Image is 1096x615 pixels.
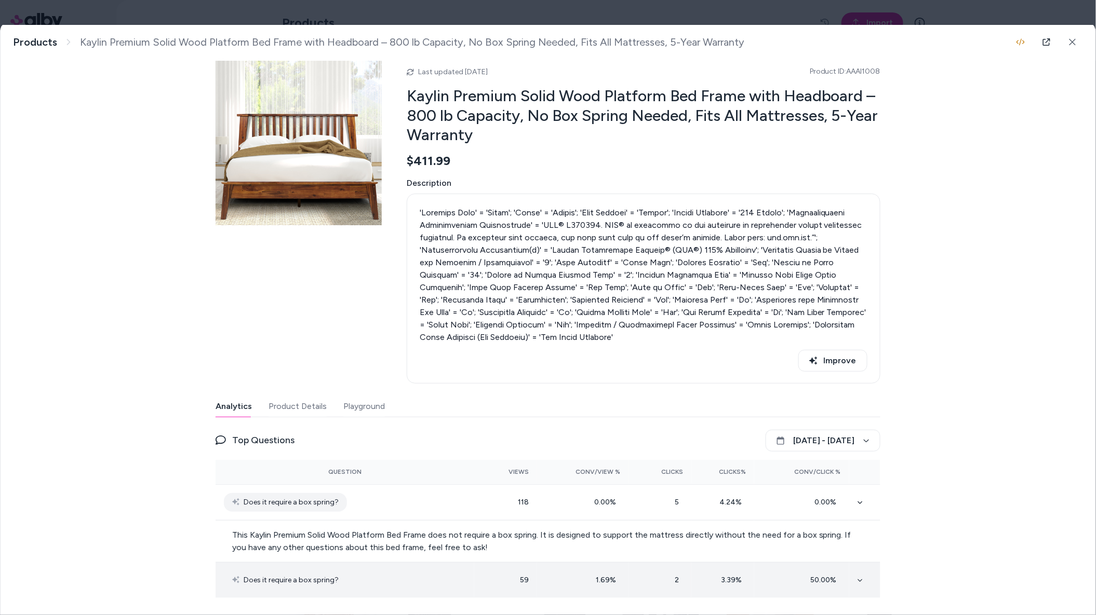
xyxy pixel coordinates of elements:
span: Clicks [661,468,683,476]
span: Conv/View % [576,468,620,476]
span: Kaylin Premium Solid Wood Platform Bed Frame with Headboard – 800 lb Capacity, No Box Spring Need... [80,36,744,49]
span: Description [407,177,880,189]
span: 1.69 % [596,576,620,584]
button: Clicks [637,463,683,480]
span: 0.00 % [815,498,841,507]
span: Question [328,468,362,476]
button: Playground [343,396,385,417]
span: Product ID: AAAI1008 [810,66,880,77]
span: $411.99 [407,153,450,169]
span: Conv/Click % [795,468,841,476]
span: Last updated [DATE] [418,67,488,76]
p: 'Loremips Dolo' = 'Sitam'; 'Conse' = 'Adipis'; 'Elit Seddoei' = 'Tempor'; 'Incidi Utlabore' = '21... [420,207,867,344]
button: Clicks% [700,463,746,480]
button: Conv/Click % [763,463,841,480]
p: This Kaylin Premium Solid Wood Platform Bed Frame does not require a box spring. It is designed t... [232,529,864,554]
span: Top Questions [232,433,295,447]
span: 59 [520,576,529,584]
nav: breadcrumb [13,36,744,49]
span: 118 [518,498,529,507]
button: Product Details [269,396,327,417]
span: 0.00 % [594,498,620,507]
span: Views [509,468,529,476]
span: 2 [675,576,683,584]
span: Clicks% [719,468,746,476]
a: Products [13,36,57,49]
img: .jpg [216,59,382,225]
span: 4.24 % [719,498,746,507]
span: Does it require a box spring? [244,574,339,586]
button: Analytics [216,396,252,417]
button: Conv/View % [545,463,621,480]
span: 5 [675,498,683,507]
button: [DATE] - [DATE] [766,430,880,452]
button: Improve [798,350,867,372]
button: Views [483,463,529,480]
button: Question [328,463,362,480]
span: 3.39 % [721,576,746,584]
span: Does it require a box spring? [244,496,339,509]
span: 50.00 % [811,576,841,584]
h2: Kaylin Premium Solid Wood Platform Bed Frame with Headboard – 800 lb Capacity, No Box Spring Need... [407,86,880,145]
